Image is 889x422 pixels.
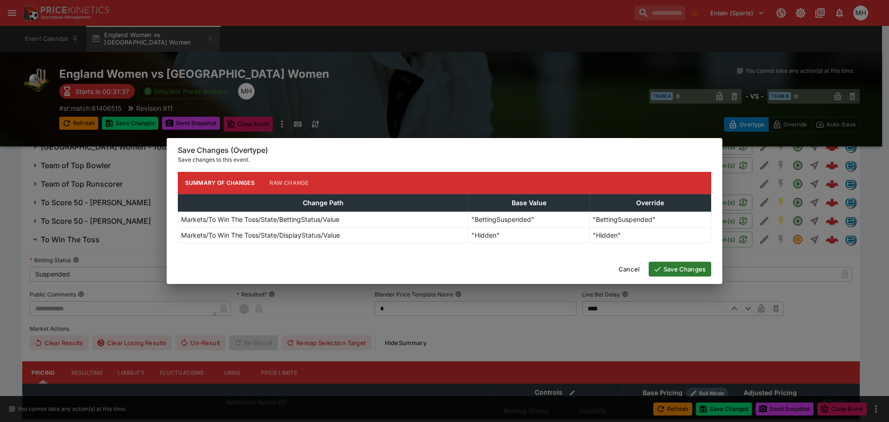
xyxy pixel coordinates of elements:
td: "BettingSuspended" [589,211,711,227]
td: "Hidden" [589,227,711,243]
button: Summary of Changes [178,172,262,194]
button: Save Changes [649,262,711,277]
td: "Hidden" [468,227,589,243]
th: Change Path [178,194,469,211]
td: "BettingSuspended" [468,211,589,227]
th: Override [589,194,711,211]
button: Cancel [613,262,645,277]
p: Markets/To Win The Toss/State/DisplayStatus/Value [181,230,340,240]
button: Raw Change [262,172,316,194]
th: Base Value [468,194,589,211]
p: Save changes to this event. [178,155,711,164]
p: Markets/To Win The Toss/State/BettingStatus/Value [181,214,339,224]
h6: Save Changes (Overtype) [178,145,711,155]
